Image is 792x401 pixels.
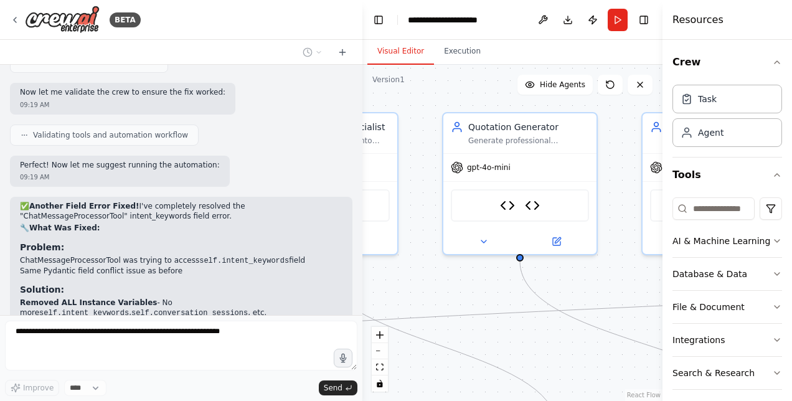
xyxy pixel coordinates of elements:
[698,126,724,139] div: Agent
[698,93,717,105] div: Task
[20,285,64,295] strong: Solution:
[672,80,782,157] div: Crew
[372,327,388,392] div: React Flow controls
[39,309,129,318] code: self.intent_keywords
[33,130,188,140] span: Validating tools and automation workflow
[319,380,357,395] button: Send
[20,202,342,221] p: ✅ I've completely resolved the "ChatMessageProcessorTool" intent_keywords field error.
[672,258,782,290] button: Database & Data
[627,392,661,399] a: React Flow attribution
[20,161,220,171] p: Perfect! Now let me suggest running the automation:
[20,242,64,252] strong: Problem:
[672,225,782,257] button: AI & Machine Learning
[672,357,782,389] button: Search & Research
[298,45,328,60] button: Switch to previous chat
[521,234,592,249] button: Open in side panel
[131,309,248,318] code: self.conversation_sessions
[672,158,782,192] button: Tools
[20,298,342,318] li: - No more , , etc.
[199,257,289,265] code: self.intent_keywords
[332,45,352,60] button: Start a new chat
[370,11,387,29] button: Hide left sidebar
[525,198,540,213] img: Screen Notification Display
[20,256,342,267] li: ChatMessageProcessorTool was trying to access field
[20,88,225,98] p: Now let me validate the crew to ensure the fix worked:
[468,136,589,146] div: Generate professional quotations and proposals for {company_name} based on customer requirements,...
[372,359,388,375] button: fit view
[20,100,225,110] div: 09:19 AM
[20,224,342,234] h2: 🔧
[468,121,589,133] div: Quotation Generator
[20,298,157,307] strong: Removed ALL Instance Variables
[367,39,434,65] button: Visual Editor
[635,11,653,29] button: Hide right sidebar
[517,75,593,95] button: Hide Agents
[442,112,598,255] div: Quotation GeneratorGenerate professional quotations and proposals for {company_name} based on cus...
[20,172,220,182] div: 09:19 AM
[20,267,342,276] li: Same Pydantic field conflict issue as before
[672,45,782,80] button: Crew
[29,202,139,210] strong: Another Field Error Fixed!
[408,14,497,26] nav: breadcrumb
[110,12,141,27] div: BETA
[672,12,724,27] h4: Resources
[25,6,100,34] img: Logo
[372,375,388,392] button: toggle interactivity
[540,80,585,90] span: Hide Agents
[500,198,515,213] img: ASP Cranes CRM Tool
[324,383,342,393] span: Send
[372,327,388,343] button: zoom in
[467,163,511,172] span: gpt-4o-mini
[434,39,491,65] button: Execution
[334,349,352,367] button: Click to speak your automation idea
[23,383,54,393] span: Improve
[29,224,100,232] strong: What Was Fixed:
[372,75,405,85] div: Version 1
[672,324,782,356] button: Integrations
[672,291,782,323] button: File & Document
[372,343,388,359] button: zoom out
[5,380,59,396] button: Improve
